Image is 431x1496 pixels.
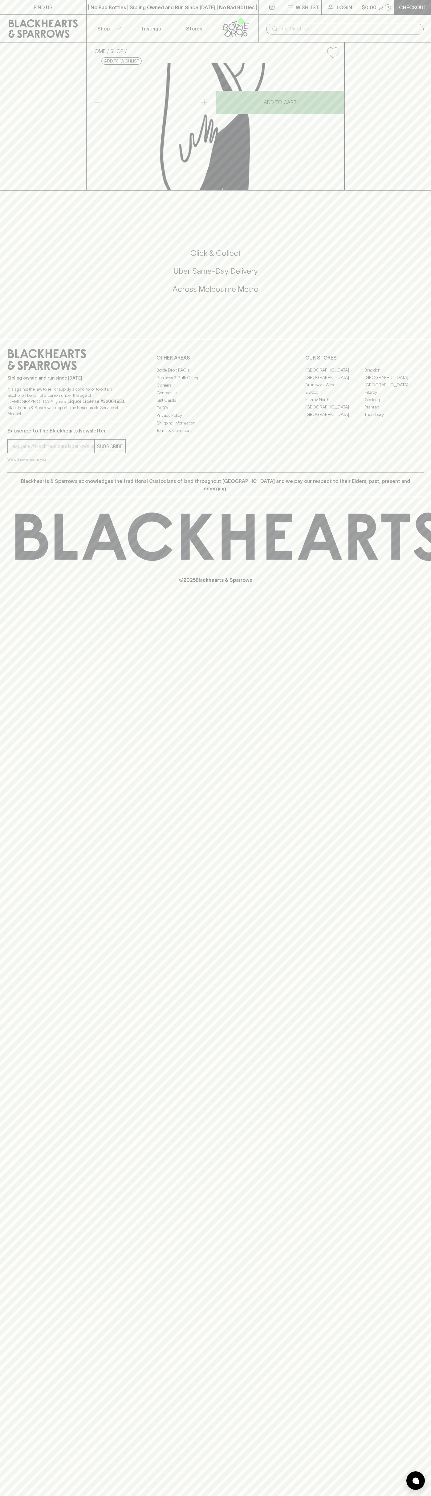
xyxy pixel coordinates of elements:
[34,4,53,11] p: FIND US
[305,366,364,374] a: [GEOGRAPHIC_DATA]
[364,403,424,411] a: Prahran
[305,381,364,388] a: Brunswick West
[157,427,275,434] a: Terms & Conditions
[296,4,319,11] p: Wishlist
[87,63,344,190] img: Fonseca Late Bottled Vintage 2018 750ml
[364,388,424,396] a: Fitzroy
[157,397,275,404] a: Gift Cards
[101,57,142,65] button: Add to wishlist
[97,443,123,450] p: SUBSCRIBE
[186,25,202,32] p: Stores
[305,403,364,411] a: [GEOGRAPHIC_DATA]
[173,15,216,42] a: Stores
[87,15,130,42] button: Shop
[216,91,344,114] button: ADD TO CART
[157,374,275,381] a: Business & Bulk Gifting
[7,248,424,258] h5: Click & Collect
[157,419,275,427] a: Shipping Information
[7,266,424,276] h5: Uber Same-Day Delivery
[337,4,352,11] p: Login
[364,374,424,381] a: [GEOGRAPHIC_DATA]
[7,284,424,294] h5: Across Melbourne Metro
[7,375,126,381] p: Sibling owned and run since [DATE]
[67,399,124,404] strong: Liquor License #32064953
[325,45,342,61] button: Add to wishlist
[97,25,110,32] p: Shop
[7,456,126,463] p: We will never spam you
[305,411,364,418] a: [GEOGRAPHIC_DATA]
[141,25,161,32] p: Tastings
[364,381,424,388] a: [GEOGRAPHIC_DATA]
[157,367,275,374] a: Bottle Drop FAQ's
[364,366,424,374] a: Braddon
[362,4,376,11] p: $0.00
[12,477,419,492] p: Blackhearts & Sparrows acknowledges the traditional Custodians of land throughout [GEOGRAPHIC_DAT...
[387,6,389,9] p: 0
[264,99,297,106] p: ADD TO CART
[157,354,275,361] p: OTHER AREAS
[399,4,427,11] p: Checkout
[364,396,424,403] a: Geelong
[7,427,126,434] p: Subscribe to The Blackhearts Newsletter
[281,24,419,34] input: Try "Pinot noir"
[364,411,424,418] a: Thornbury
[413,1478,419,1484] img: bubble-icon
[7,386,126,417] p: It is against the law to sell or supply alcohol to, or to obtain alcohol on behalf of a person un...
[110,48,124,54] a: SHOP
[305,374,364,381] a: [GEOGRAPHIC_DATA]
[305,354,424,361] p: OUR STORES
[129,15,173,42] a: Tastings
[91,48,106,54] a: HOME
[157,389,275,396] a: Contact Us
[7,223,424,327] div: Call to action block
[157,404,275,412] a: FAQ's
[157,412,275,419] a: Privacy Policy
[157,382,275,389] a: Careers
[12,441,94,451] input: e.g. jane@blackheartsandsparrows.com.au
[95,440,125,453] button: SUBSCRIBE
[305,388,364,396] a: Elwood
[305,396,364,403] a: Fitzroy North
